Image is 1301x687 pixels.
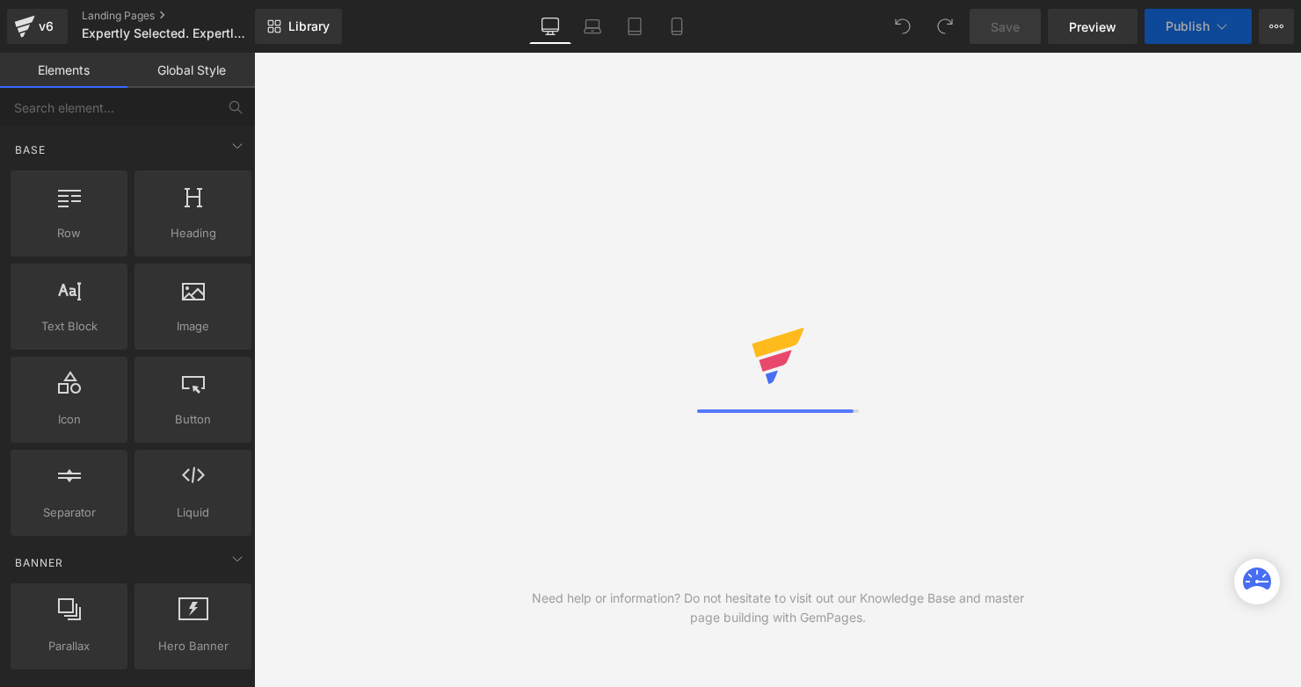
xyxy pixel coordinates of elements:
span: Publish [1166,19,1210,33]
a: Global Style [127,53,255,88]
a: Tablet [614,9,656,44]
span: Save [991,18,1020,36]
a: Preview [1048,9,1137,44]
span: Library [288,18,330,34]
button: Publish [1145,9,1252,44]
a: Laptop [571,9,614,44]
span: Button [140,410,246,429]
button: Redo [927,9,963,44]
button: Undo [885,9,920,44]
span: Icon [16,410,122,429]
span: Parallax [16,637,122,655]
span: Text Block [16,317,122,336]
button: More [1259,9,1294,44]
div: v6 [35,15,57,38]
span: Row [16,224,122,242]
span: Liquid [140,503,246,522]
a: New Library [255,9,342,44]
div: Need help or information? Do not hesitate to visit out our Knowledge Base and master page buildin... [516,589,1040,627]
a: v6 [7,9,68,44]
span: Heading [140,224,246,242]
a: Desktop [529,9,571,44]
span: Image [140,317,246,336]
span: Base [13,141,47,158]
span: Separator [16,503,122,522]
span: Preview [1069,18,1116,36]
a: Mobile [656,9,698,44]
span: Hero Banner [140,637,246,655]
span: Expertly Selected. Expertly Made. [82,26,251,40]
a: Landing Pages [82,9,284,23]
span: Banner [13,554,65,571]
